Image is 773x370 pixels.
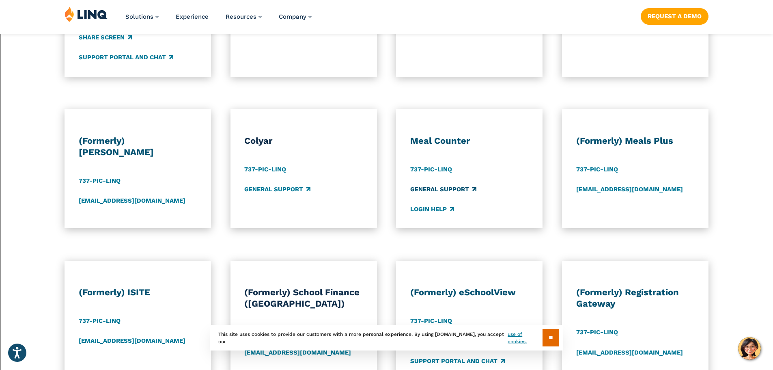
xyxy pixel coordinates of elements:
div: Sign out [3,40,770,47]
a: Request a Demo [641,8,708,24]
a: Experience [176,13,209,20]
div: Rename [3,47,770,54]
a: use of cookies. [508,331,542,345]
span: Resources [226,13,256,20]
div: Delete [3,25,770,32]
div: Sort A > Z [3,3,770,11]
nav: Button Navigation [641,6,708,24]
nav: Primary Navigation [125,6,312,33]
div: Options [3,32,770,40]
img: LINQ | K‑12 Software [65,6,108,22]
button: Hello, have a question? Let’s chat. [738,337,761,360]
div: Sort New > Old [3,11,770,18]
span: Solutions [125,13,153,20]
a: Company [279,13,312,20]
div: This site uses cookies to provide our customers with a more personal experience. By using [DOMAIN... [210,325,563,351]
span: Company [279,13,306,20]
div: Move To ... [3,54,770,62]
a: Resources [226,13,262,20]
div: Move To ... [3,18,770,25]
a: Solutions [125,13,159,20]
